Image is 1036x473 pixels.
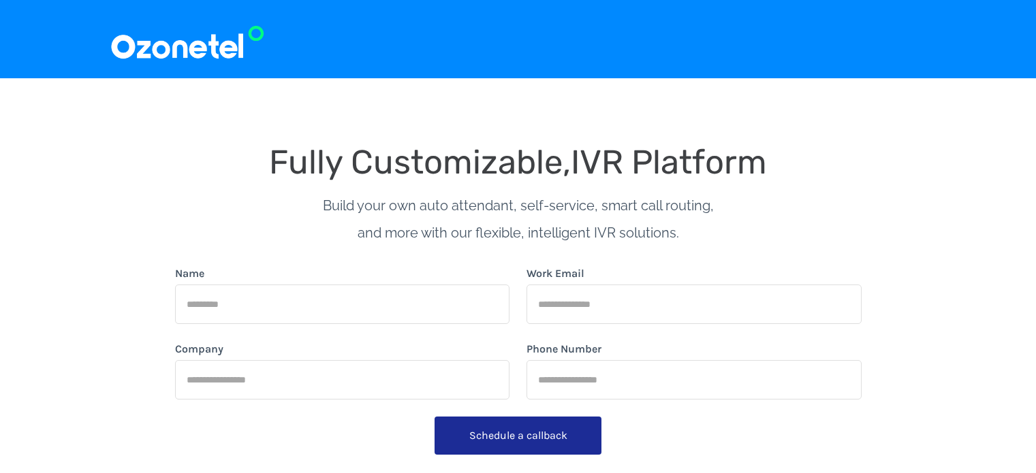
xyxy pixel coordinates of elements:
span: Build your own auto attendant, self-service, smart call routing, [323,197,714,214]
span: Schedule a callback [469,429,567,442]
label: Phone Number [527,341,601,357]
button: Schedule a callback [435,417,601,455]
label: Work Email [527,265,584,282]
span: and more with our flexible, intelligent IVR solutions. [358,225,679,241]
form: form [175,265,862,472]
label: Name [175,265,204,282]
label: Company [175,341,223,357]
span: IVR Platform [571,142,767,182]
span: Fully Customizable, [269,142,571,182]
